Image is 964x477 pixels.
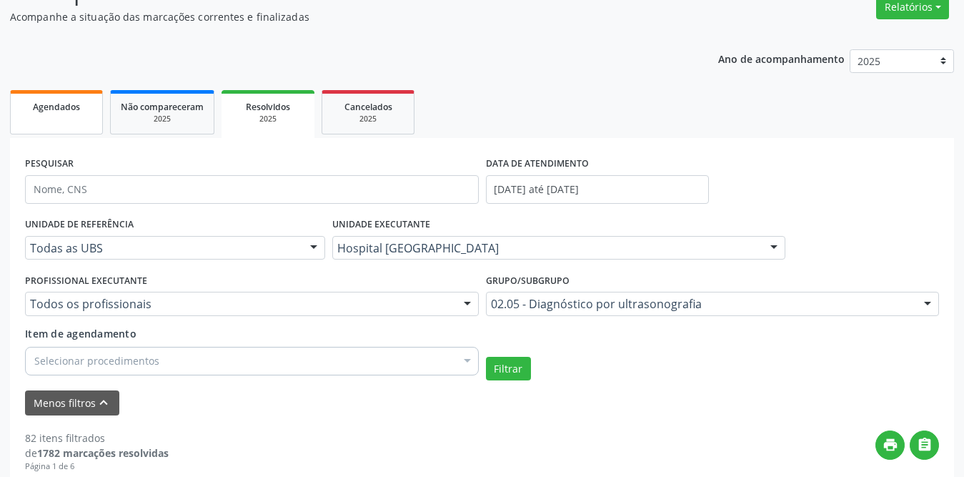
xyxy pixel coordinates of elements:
[25,175,479,204] input: Nome, CNS
[486,175,709,204] input: Selecione um intervalo
[37,446,169,460] strong: 1782 marcações resolvidas
[337,241,757,255] span: Hospital [GEOGRAPHIC_DATA]
[25,390,119,415] button: Menos filtroskeyboard_arrow_up
[917,437,933,453] i: 
[332,114,404,124] div: 2025
[875,431,905,460] button: print
[10,9,671,24] p: Acompanhe a situação das marcações correntes e finalizadas
[121,101,204,113] span: Não compareceram
[34,353,159,368] span: Selecionar procedimentos
[246,101,290,113] span: Resolvidos
[30,297,449,311] span: Todos os profissionais
[25,431,169,446] div: 82 itens filtrados
[491,297,910,311] span: 02.05 - Diagnóstico por ultrasonografia
[718,49,845,67] p: Ano de acompanhamento
[25,214,134,236] label: UNIDADE DE REFERÊNCIA
[486,153,589,175] label: DATA DE ATENDIMENTO
[30,241,296,255] span: Todas as UBS
[883,437,898,453] i: print
[25,327,136,340] span: Item de agendamento
[332,214,430,236] label: UNIDADE EXECUTANTE
[96,395,111,410] i: keyboard_arrow_up
[25,153,74,175] label: PESQUISAR
[25,461,169,473] div: Página 1 de 6
[486,357,531,381] button: Filtrar
[486,270,570,292] label: Grupo/Subgrupo
[344,101,392,113] span: Cancelados
[25,446,169,461] div: de
[25,270,147,292] label: PROFISSIONAL EXECUTANTE
[33,101,80,113] span: Agendados
[121,114,204,124] div: 2025
[232,114,304,124] div: 2025
[910,431,939,460] button: 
